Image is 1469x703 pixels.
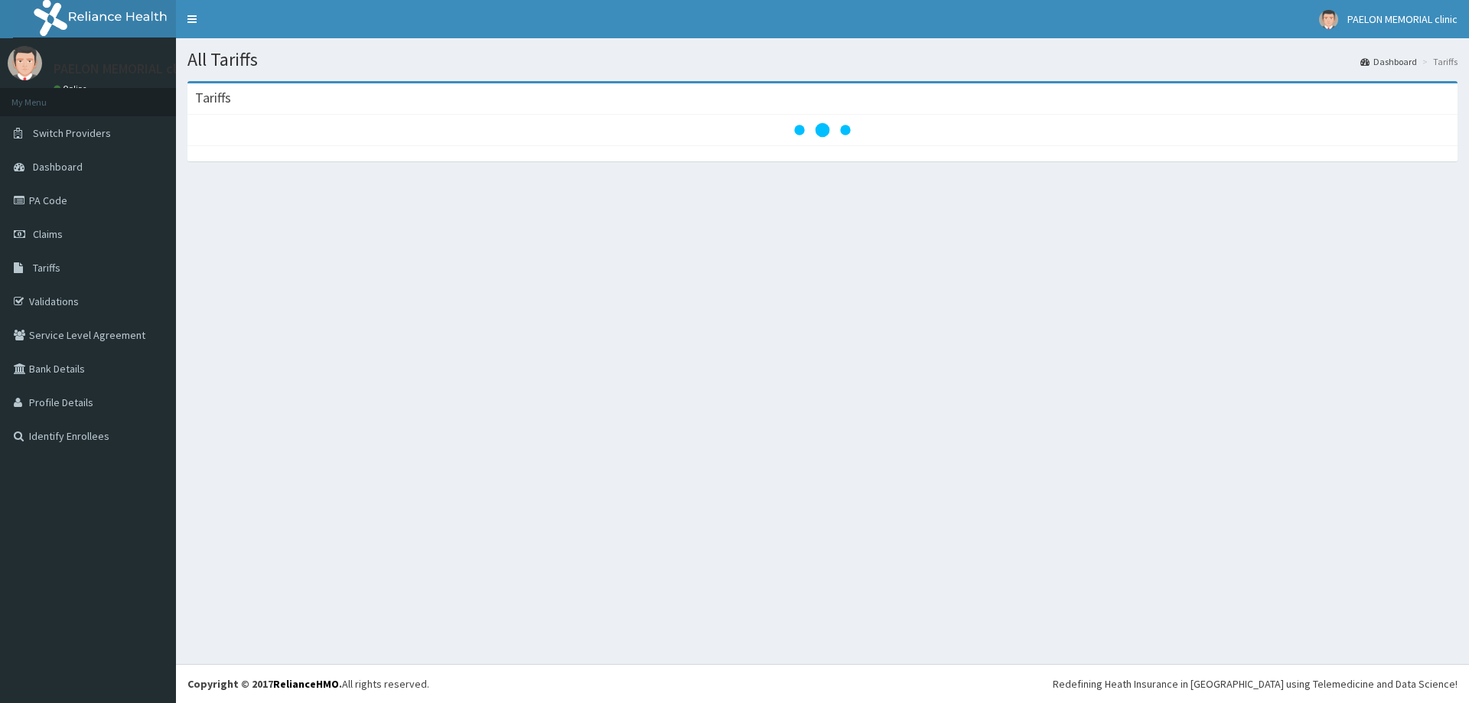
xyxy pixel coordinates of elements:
[1360,55,1417,68] a: Dashboard
[1319,10,1338,29] img: User Image
[54,83,90,94] a: Online
[54,62,197,76] p: PAELON MEMORIAL clinic
[33,227,63,241] span: Claims
[33,261,60,275] span: Tariffs
[1347,12,1458,26] span: PAELON MEMORIAL clinic
[1419,55,1458,68] li: Tariffs
[176,664,1469,703] footer: All rights reserved.
[33,126,111,140] span: Switch Providers
[195,91,231,105] h3: Tariffs
[33,160,83,174] span: Dashboard
[273,677,339,691] a: RelianceHMO
[8,46,42,80] img: User Image
[792,99,853,161] svg: audio-loading
[1053,676,1458,692] div: Redefining Heath Insurance in [GEOGRAPHIC_DATA] using Telemedicine and Data Science!
[187,50,1458,70] h1: All Tariffs
[187,677,342,691] strong: Copyright © 2017 .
